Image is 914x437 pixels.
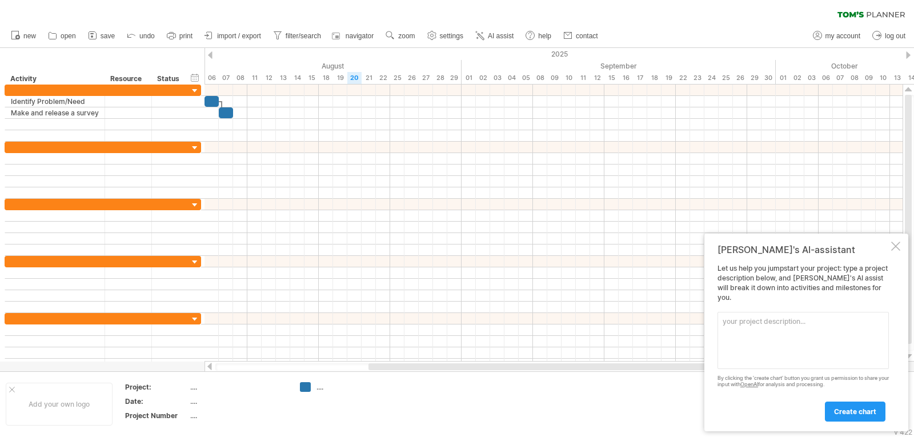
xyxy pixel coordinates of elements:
[560,29,602,43] a: contact
[717,264,889,421] div: Let us help you jumpstart your project: type a project description below, and [PERSON_NAME]'s AI ...
[504,72,519,84] div: Thursday, 4 September 2025
[304,72,319,84] div: Friday, 15 August 2025
[490,72,504,84] div: Wednesday, 3 September 2025
[847,72,861,84] div: Wednesday, 8 October 2025
[825,402,885,422] a: create chart
[533,72,547,84] div: Monday, 8 September 2025
[633,72,647,84] div: Wednesday, 17 September 2025
[205,72,219,84] div: Wednesday, 6 August 2025
[476,72,490,84] div: Tuesday, 2 September 2025
[10,73,98,85] div: Activity
[419,72,433,84] div: Wednesday, 27 August 2025
[717,375,889,388] div: By clicking the 'create chart' button you grant us permission to share your input with for analys...
[869,29,909,43] a: log out
[398,32,415,40] span: zoom
[286,32,321,40] span: filter/search
[217,32,261,40] span: import / export
[472,29,517,43] a: AI assist
[404,72,419,84] div: Tuesday, 26 August 2025
[290,72,304,84] div: Thursday, 14 August 2025
[219,72,233,84] div: Thursday, 7 August 2025
[825,32,860,40] span: my account
[538,32,551,40] span: help
[376,72,390,84] div: Friday, 22 August 2025
[333,72,347,84] div: Tuesday, 19 August 2025
[202,29,264,43] a: import / export
[319,72,333,84] div: Monday, 18 August 2025
[6,383,113,426] div: Add your own logo
[330,29,377,43] a: navigator
[190,382,286,392] div: ....
[647,72,662,84] div: Thursday, 18 September 2025
[125,411,188,420] div: Project Number
[861,72,876,84] div: Thursday, 9 October 2025
[576,72,590,84] div: Thursday, 11 September 2025
[547,72,562,84] div: Tuesday, 9 September 2025
[790,72,804,84] div: Thursday, 2 October 2025
[433,72,447,84] div: Thursday, 28 August 2025
[747,72,761,84] div: Monday, 29 September 2025
[676,72,690,84] div: Monday, 22 September 2025
[424,29,467,43] a: settings
[190,411,286,420] div: ....
[23,32,36,40] span: new
[576,32,598,40] span: contact
[717,244,889,255] div: [PERSON_NAME]'s AI-assistant
[11,107,99,118] div: Make and release a survey
[110,73,145,85] div: Resource
[262,72,276,84] div: Tuesday, 12 August 2025
[876,72,890,84] div: Friday, 10 October 2025
[690,72,704,84] div: Tuesday, 23 September 2025
[819,72,833,84] div: Monday, 6 October 2025
[519,72,533,84] div: Friday, 5 September 2025
[462,60,776,72] div: September 2025
[761,72,776,84] div: Tuesday, 30 September 2025
[164,29,196,43] a: print
[462,72,476,84] div: Monday, 1 September 2025
[125,396,188,406] div: Date:
[447,72,462,84] div: Friday, 29 August 2025
[125,382,188,392] div: Project:
[619,72,633,84] div: Tuesday, 16 September 2025
[362,72,376,84] div: Thursday, 21 August 2025
[347,72,362,84] div: Wednesday, 20 August 2025
[8,29,39,43] a: new
[776,72,790,84] div: Wednesday, 1 October 2025
[662,72,676,84] div: Friday, 19 September 2025
[190,396,286,406] div: ....
[124,29,158,43] a: undo
[562,72,576,84] div: Wednesday, 10 September 2025
[733,72,747,84] div: Friday, 26 September 2025
[162,60,462,72] div: August 2025
[719,72,733,84] div: Thursday, 25 September 2025
[885,32,905,40] span: log out
[11,96,99,107] div: Identify Problem/Need
[604,72,619,84] div: Monday, 15 September 2025
[390,72,404,84] div: Monday, 25 August 2025
[247,72,262,84] div: Monday, 11 August 2025
[316,382,379,392] div: ....
[383,29,418,43] a: zoom
[233,72,247,84] div: Friday, 8 August 2025
[139,32,155,40] span: undo
[804,72,819,84] div: Friday, 3 October 2025
[894,428,912,436] div: v 422
[45,29,79,43] a: open
[740,381,758,387] a: OpenAI
[101,32,115,40] span: save
[85,29,118,43] a: save
[270,29,324,43] a: filter/search
[810,29,864,43] a: my account
[61,32,76,40] span: open
[833,72,847,84] div: Tuesday, 7 October 2025
[704,72,719,84] div: Wednesday, 24 September 2025
[440,32,463,40] span: settings
[179,32,193,40] span: print
[346,32,374,40] span: navigator
[157,73,182,85] div: Status
[834,407,876,416] span: create chart
[890,72,904,84] div: Monday, 13 October 2025
[276,72,290,84] div: Wednesday, 13 August 2025
[590,72,604,84] div: Friday, 12 September 2025
[523,29,555,43] a: help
